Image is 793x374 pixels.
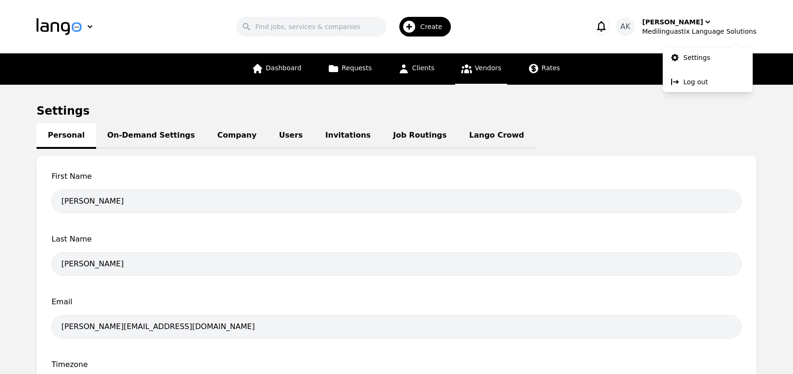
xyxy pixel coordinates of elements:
a: Job Routings [382,123,458,149]
a: Dashboard [246,53,307,85]
a: Vendors [455,53,507,85]
h1: Settings [37,103,756,118]
span: AK [621,21,630,32]
p: Settings [683,53,710,62]
span: Dashboard [266,64,301,72]
span: Email [52,296,741,308]
a: Lango Crowd [458,123,535,149]
span: Create [420,22,449,31]
input: Email [52,315,741,338]
span: Requests [342,64,372,72]
a: Requests [322,53,377,85]
span: Rates [542,64,560,72]
span: Clients [412,64,434,72]
input: Find jobs, services & companies [236,17,386,37]
button: Create [386,13,457,40]
a: Invitations [314,123,382,149]
input: Last Name [52,252,741,276]
input: First Name [52,190,741,213]
a: Clients [392,53,440,85]
a: Users [268,123,314,149]
span: Last Name [52,234,741,245]
img: Logo [37,18,82,35]
a: Rates [522,53,566,85]
div: Medilinguastix Language Solutions [642,27,756,36]
a: Company [206,123,268,149]
span: Vendors [475,64,501,72]
div: [PERSON_NAME] [642,17,703,27]
span: Timezone [52,359,741,370]
a: On-Demand Settings [96,123,206,149]
span: First Name [52,171,741,182]
button: AK[PERSON_NAME]Medilinguastix Language Solutions [616,17,756,36]
p: Log out [683,77,708,87]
